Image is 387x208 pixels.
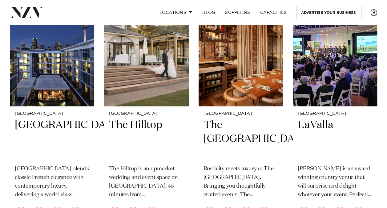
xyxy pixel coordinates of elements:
[204,111,278,116] small: [GEOGRAPHIC_DATA]
[109,165,183,199] p: The Hilltop is an upmarket wedding and event space on [GEOGRAPHIC_DATA], 45 minutes from [GEOGRAP...
[204,165,278,199] p: Rusticity meets luxury at The [GEOGRAPHIC_DATA]. Bringing you thoughtfully crafted events, The [G...
[298,118,372,160] h2: LaValla
[298,165,372,199] p: [PERSON_NAME] is an award-winning country venue that will surprise and delight whatever your even...
[298,111,372,116] small: [GEOGRAPHIC_DATA]
[154,6,197,19] a: Locations
[296,6,361,19] a: Advertise your business
[15,118,89,160] h2: [GEOGRAPHIC_DATA]
[220,6,255,19] a: SUPPLIERS
[15,165,89,199] p: [GEOGRAPHIC_DATA] blends classic French elegance with contemporary luxury, delivering a world-cla...
[15,111,89,116] small: [GEOGRAPHIC_DATA]
[10,7,43,18] img: nzv-logo.png
[109,111,183,116] small: [GEOGRAPHIC_DATA]
[197,6,220,19] a: BLOG
[109,118,183,160] h2: The Hilltop
[255,6,292,19] a: Capacities
[204,118,278,160] h2: The [GEOGRAPHIC_DATA]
